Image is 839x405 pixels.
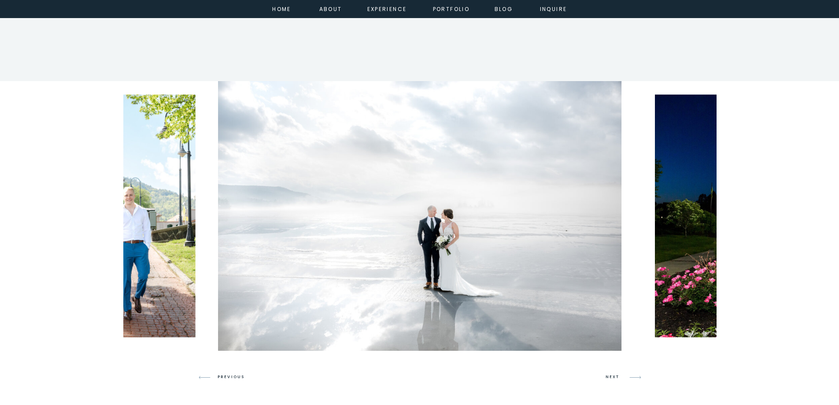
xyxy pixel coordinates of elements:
a: Blog [488,4,520,12]
a: about [319,4,339,12]
h3: PREVIOUS [218,373,251,381]
a: inquire [538,4,569,12]
a: home [270,4,294,12]
a: experience [367,4,403,12]
h3: NEXT [606,373,622,381]
a: portfolio [432,4,470,12]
